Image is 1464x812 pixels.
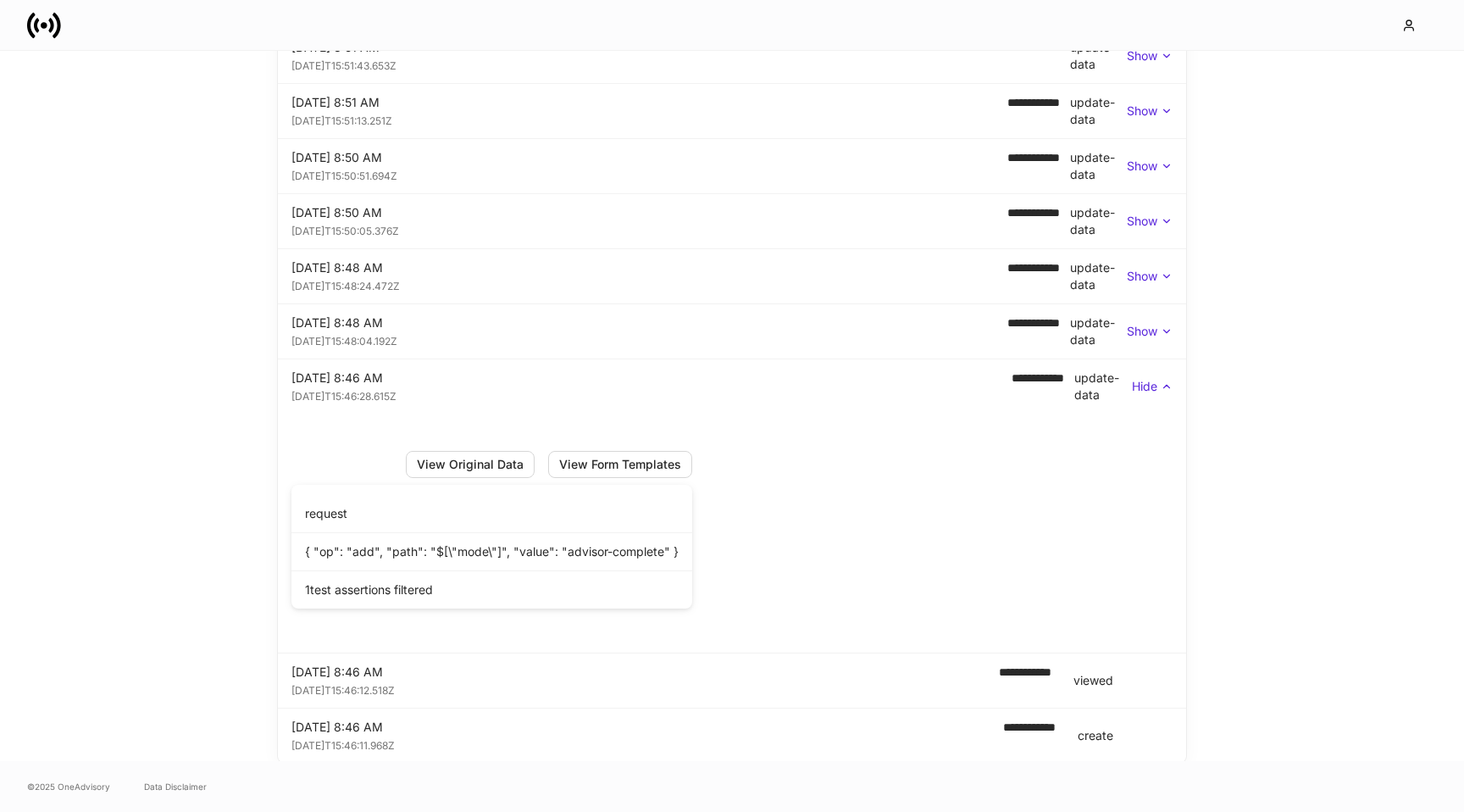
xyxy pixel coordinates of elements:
div: [DATE] 8:46 AM[DATE]T15:46:28.615Z**** **** **update-dataHide [278,359,1186,414]
div: [DATE] 8:46 AM [291,719,990,736]
div: update-data [1070,259,1127,293]
div: [DATE] 8:50 AM [291,149,1007,166]
div: [DATE]T15:48:24.472Z [291,276,1007,293]
div: [DATE]T15:46:28.615Z [291,387,1012,403]
div: [DATE] 8:48 AM [291,259,1007,276]
div: [DATE] 8:48 AM[DATE]T15:48:04.192Z**** **** **update-dataShow [278,304,1186,359]
div: View Form Templates [559,459,681,470]
div: create [1078,727,1113,744]
p: Show [1127,213,1157,230]
div: View Original Data [417,459,524,470]
p: Show [1127,268,1157,285]
div: [DATE] 8:51 AM[DATE]T15:51:43.653Z**** **** **update-dataShow [278,29,1186,83]
p: Show [1127,323,1157,340]
div: viewed [1073,672,1113,689]
p: Hide [1132,378,1157,395]
div: 1 test assertions filtered [291,571,692,609]
div: [DATE] 8:51 AM [291,94,1007,111]
button: View Form Templates [548,451,692,478]
div: [DATE]T15:50:51.694Z [291,166,1007,183]
div: [DATE] 8:50 AM [291,204,1007,221]
p: Show [1127,47,1157,64]
div: { "op": "add", "path": "$[\"mode\"]", "value": "advisor-complete" } [291,533,692,571]
p: Show [1127,103,1157,120]
div: [DATE]T15:51:43.653Z [291,56,1007,73]
div: update-data [1070,39,1127,73]
div: [DATE]T15:46:12.518Z [291,681,985,698]
div: [DATE] 8:51 AM[DATE]T15:51:13.251Z**** **** **update-dataShow [278,84,1186,138]
div: [DATE] 8:48 AM [291,314,1007,331]
div: update-data [1070,314,1127,348]
div: [DATE]T15:46:11.968Z [291,736,990,753]
button: View Original Data [406,451,535,478]
div: [DATE]T15:51:13.251Z [291,111,1007,128]
div: update-data [1070,94,1127,128]
a: Data Disclaimer [144,780,207,793]
div: request [291,495,692,533]
span: © 2025 OneAdvisory [27,780,110,793]
div: update-data [1070,204,1127,238]
div: [DATE] 8:48 AM[DATE]T15:48:24.472Z**** **** **update-dataShow [278,249,1186,303]
p: Show [1127,158,1157,175]
div: [DATE]T15:50:05.376Z [291,221,1007,238]
div: [DATE] 8:50 AM[DATE]T15:50:51.694Z**** **** **update-dataShow [278,139,1186,193]
div: update-data [1074,370,1132,403]
div: update-data [1070,149,1127,183]
div: [DATE] 8:46 AM [291,664,985,681]
div: [DATE]T15:48:04.192Z [291,331,1007,348]
div: [DATE] 8:50 AM[DATE]T15:50:05.376Z**** **** **update-dataShow [278,194,1186,248]
div: [DATE] 8:46 AM [291,370,1012,387]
